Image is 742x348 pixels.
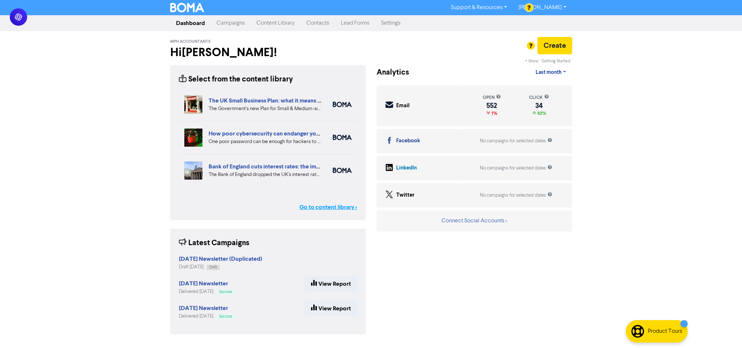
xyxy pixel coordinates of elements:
[333,168,352,173] img: boma
[490,110,497,116] span: 1%
[333,102,352,107] img: boma
[170,3,204,12] img: BOMA Logo
[179,281,228,287] a: [DATE] Newsletter
[179,280,228,287] strong: [DATE] Newsletter
[209,105,322,113] div: The Government’s new Plan for Small & Medium-sized Businesses (SMBs) offers a number of new oppor...
[170,16,211,30] a: Dashboard
[251,16,301,30] a: Content Library
[333,135,352,140] img: boma
[209,97,362,104] a: The UK Small Business Plan: what it means for your business
[483,103,501,109] div: 552
[377,67,400,78] div: Analytics
[335,16,375,30] a: Lead Forms
[529,103,549,109] div: 34
[375,16,406,30] a: Settings
[170,46,366,59] h2: Hi [PERSON_NAME] !
[219,315,232,318] span: Success
[483,94,501,101] div: open
[209,163,388,170] a: Bank of England cuts interest rates: the impact for your small business
[480,192,552,199] div: No campaigns for selected dates
[179,256,262,262] a: [DATE] Newsletter (Duplicated)
[530,65,572,80] a: Last month
[299,203,357,211] a: Go to content library >
[179,306,228,311] a: [DATE] Newsletter
[396,191,415,200] div: Twitter
[179,264,262,271] div: Draft [DATE]
[396,102,410,110] div: Email
[396,137,420,145] div: Facebook
[480,165,552,172] div: No campaigns for selected dates
[170,39,210,44] span: MPH Accountants
[219,290,232,294] span: Success
[537,37,572,54] button: Create
[706,313,742,348] iframe: Chat Widget
[396,164,417,172] div: LinkedIn
[305,301,357,316] a: View Report
[179,305,228,312] strong: [DATE] Newsletter
[179,238,250,249] div: Latest Campaigns
[525,58,572,64] div: + Show ' Getting Started '
[209,265,217,269] span: Draft
[445,2,513,13] a: Support & Resources
[179,74,293,85] div: Select from the content library
[480,138,552,144] div: No campaigns for selected dates
[209,138,322,146] div: One poor password can be enough for hackers to destroy your business systems. We’ve shared five i...
[529,94,549,101] div: click
[179,255,262,263] strong: [DATE] Newsletter (Duplicated)
[301,16,335,30] a: Contacts
[305,276,357,292] a: View Report
[211,16,251,30] a: Campaigns
[441,216,507,226] button: Connect Social Accounts >
[536,110,546,116] span: 62%
[209,130,359,137] a: How poor cybersecurity can endanger your small business
[179,313,235,320] div: Delivered [DATE]
[209,171,322,179] div: The Bank of England dropped the UK’s interest rate to 4% on 7 August. What does a drop in interes...
[513,2,572,13] a: [PERSON_NAME]
[179,288,235,295] div: Delivered [DATE]
[536,69,562,76] span: Last month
